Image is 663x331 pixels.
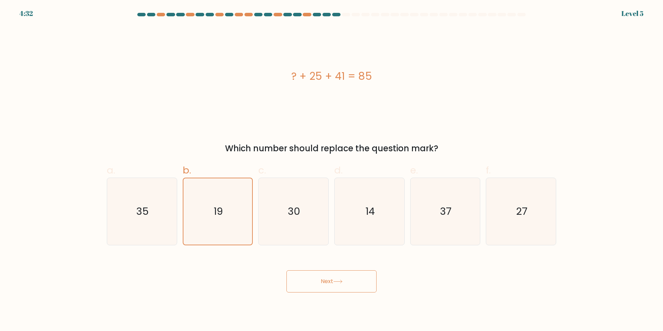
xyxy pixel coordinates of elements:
span: c. [258,163,266,177]
button: Next [286,270,377,292]
text: 37 [440,204,451,218]
text: 19 [214,204,223,218]
div: Which number should replace the question mark? [111,142,552,155]
text: 27 [516,204,527,218]
span: e. [410,163,418,177]
text: 35 [136,204,149,218]
div: ? + 25 + 41 = 85 [107,68,556,84]
span: b. [183,163,191,177]
div: Level 5 [621,8,644,19]
span: d. [334,163,343,177]
span: f. [486,163,491,177]
text: 14 [365,204,375,218]
text: 30 [288,204,301,218]
span: a. [107,163,115,177]
div: 4:32 [19,8,33,19]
